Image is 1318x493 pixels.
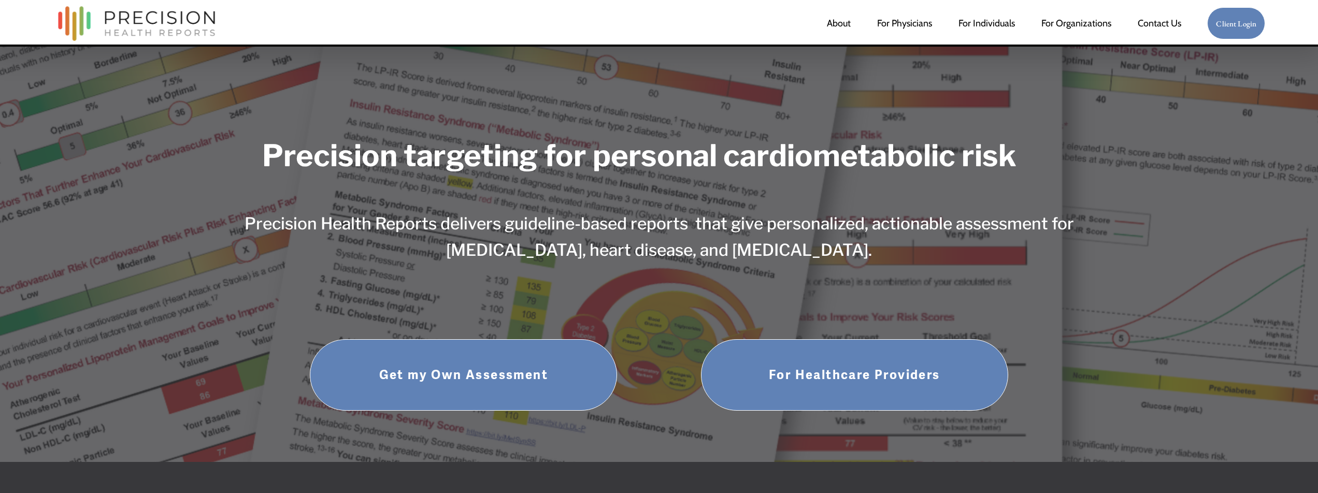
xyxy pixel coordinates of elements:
[232,210,1086,263] h3: Precision Health Reports delivers guideline-based reports that give personalized, actionable asse...
[310,339,617,411] a: Get my Own Assessment
[1041,13,1111,34] a: folder dropdown
[827,13,851,34] a: About
[1138,13,1181,34] a: Contact Us
[701,339,1008,411] a: For Healthcare Providers
[262,137,1016,173] strong: Precision targeting for personal cardiometabolic risk
[1207,7,1265,40] a: Client Login
[877,13,932,34] a: For Physicians
[1041,14,1111,33] span: For Organizations
[958,13,1015,34] a: For Individuals
[53,2,221,46] img: Precision Health Reports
